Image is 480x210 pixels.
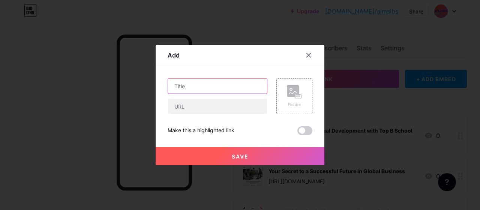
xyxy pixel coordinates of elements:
[287,102,302,107] div: Picture
[156,147,324,165] button: Save
[168,126,234,135] div: Make this a highlighted link
[168,79,267,94] input: Title
[168,51,180,60] div: Add
[168,99,267,114] input: URL
[232,153,249,160] span: Save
